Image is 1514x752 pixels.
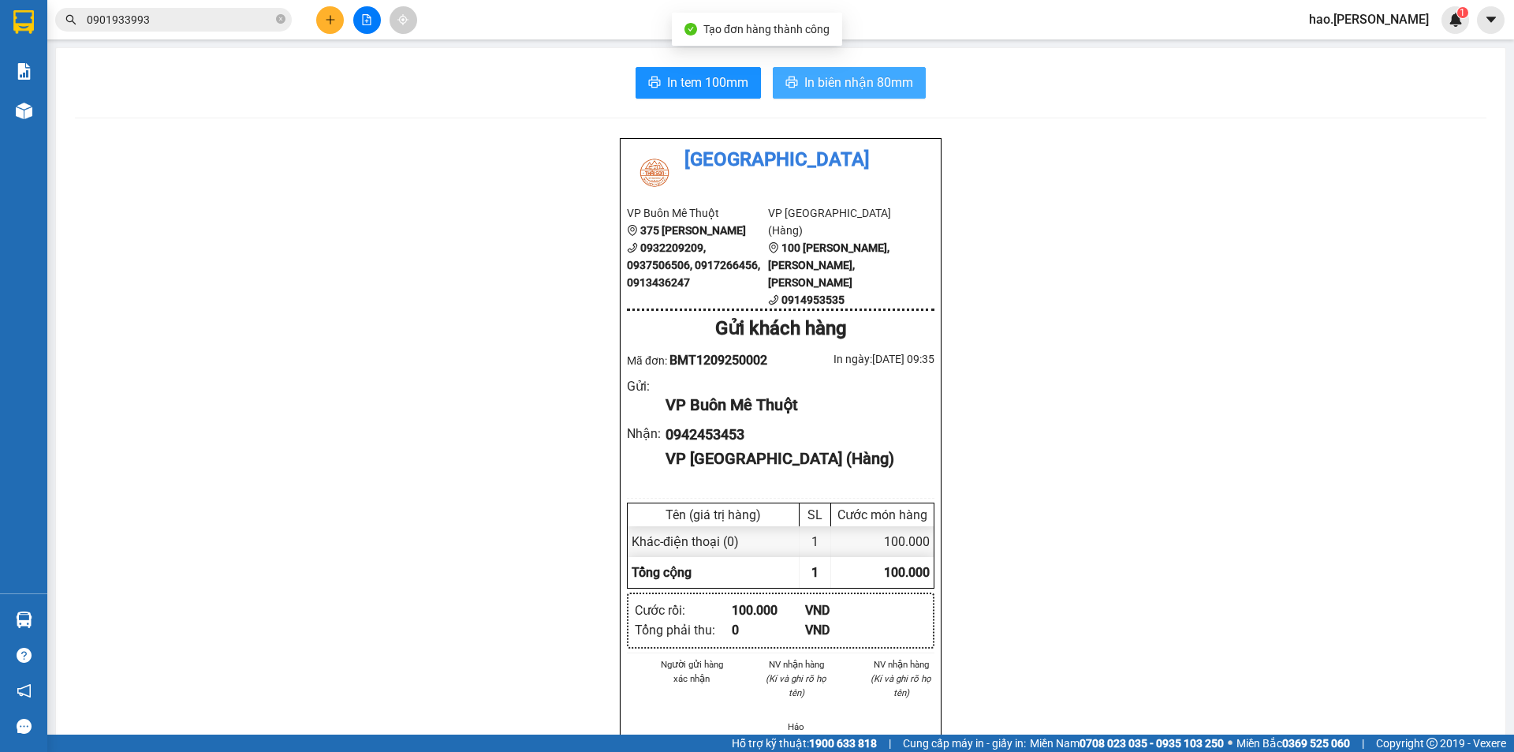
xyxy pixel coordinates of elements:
span: 1 [811,565,819,580]
span: Cung cấp máy in - giấy in: [903,735,1026,752]
strong: 1900 633 818 [809,737,877,750]
span: phone [627,242,638,253]
span: In tem 100mm [667,73,748,92]
span: Miền Bắc [1236,735,1350,752]
li: Người gửi hàng xác nhận [658,657,725,686]
div: VND [805,620,878,640]
button: aim [390,6,417,34]
span: close-circle [276,13,285,28]
span: check-circle [684,23,697,36]
div: VP [GEOGRAPHIC_DATA] (Hàng) [666,447,922,471]
div: 0 [732,620,805,640]
div: 100.000 [732,600,805,620]
li: NV nhận hàng [867,657,934,672]
div: Cước món hàng [835,507,930,522]
span: In biên nhận 80mm [804,73,913,92]
span: copyright [1426,738,1438,749]
span: notification [17,683,32,698]
span: aim [397,14,408,25]
span: | [889,735,891,752]
span: Hỗ trợ kỹ thuật: [732,735,877,752]
div: Nhận : [627,424,666,443]
span: Tạo đơn hàng thành công [703,23,830,36]
span: | [1362,735,1364,752]
b: 375 [PERSON_NAME] [640,224,746,237]
div: 100.000 [831,526,934,557]
button: caret-down [1477,6,1505,34]
li: VP Buôn Mê Thuột [627,204,768,222]
div: In ngày: [DATE] 09:35 [781,350,934,368]
span: environment [627,225,638,236]
i: (Kí và ghi rõ họ tên) [766,673,826,698]
img: logo-vxr [13,10,34,34]
img: warehouse-icon [16,103,32,119]
div: Cước rồi : [635,600,732,620]
sup: 1 [1457,7,1468,18]
div: VP Buôn Mê Thuột [666,393,922,417]
span: file-add [361,14,372,25]
span: environment [768,242,779,253]
i: (Kí và ghi rõ họ tên) [871,673,931,698]
button: printerIn biên nhận 80mm [773,67,926,99]
b: 100 [PERSON_NAME], [PERSON_NAME], [PERSON_NAME] [768,241,889,289]
button: plus [316,6,344,34]
b: 0932209209, 0937506506, 0917266456, 0913436247 [627,241,760,289]
span: search [65,14,76,25]
div: SL [804,507,826,522]
li: Hảo [763,720,830,734]
span: plus [325,14,336,25]
button: file-add [353,6,381,34]
span: close-circle [276,14,285,24]
div: Mã đơn: [627,350,781,370]
span: phone [768,294,779,305]
img: solution-icon [16,63,32,80]
img: icon-new-feature [1449,13,1463,27]
span: BMT1209250002 [669,353,767,368]
li: VP [GEOGRAPHIC_DATA] (Hàng) [768,204,909,239]
span: hao.[PERSON_NAME] [1296,9,1441,29]
span: 1 [1460,7,1465,18]
div: VND [805,600,878,620]
span: printer [648,76,661,91]
span: message [17,719,32,734]
div: 0942453453 [666,424,922,446]
span: caret-down [1484,13,1498,27]
img: warehouse-icon [16,612,32,628]
span: Khác - điện thoại (0) [632,534,739,549]
div: 1 [800,526,831,557]
div: Tổng phải thu : [635,620,732,640]
span: 100.000 [884,565,930,580]
strong: 0369 525 060 [1282,737,1350,750]
img: logo.jpg [627,145,682,200]
div: Gửi : [627,376,666,396]
span: Tổng cộng [632,565,692,580]
span: Miền Nam [1030,735,1224,752]
button: printerIn tem 100mm [636,67,761,99]
div: Tên (giá trị hàng) [632,507,795,522]
b: 0914953535 [781,294,845,306]
li: [GEOGRAPHIC_DATA] [627,145,934,175]
div: Gửi khách hàng [627,314,934,344]
li: NV nhận hàng [763,657,830,672]
span: question-circle [17,648,32,663]
input: Tìm tên, số ĐT hoặc mã đơn [87,11,273,28]
span: ⚪️ [1228,740,1232,746]
span: printer [785,76,798,91]
strong: 0708 023 035 - 0935 103 250 [1080,737,1224,750]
